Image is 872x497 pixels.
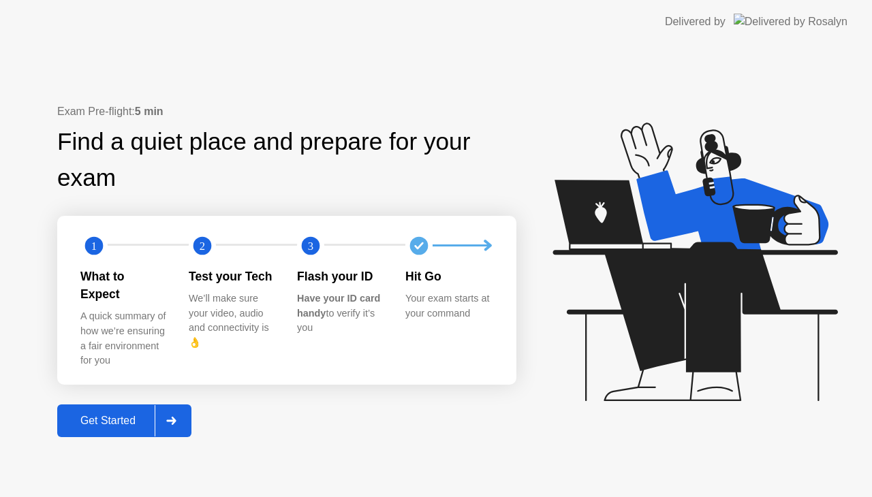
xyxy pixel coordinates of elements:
text: 1 [91,239,97,252]
div: to verify it’s you [297,291,384,336]
div: Test your Tech [189,268,275,285]
div: Hit Go [405,268,492,285]
div: Exam Pre-flight: [57,103,516,120]
div: Find a quiet place and prepare for your exam [57,124,516,196]
div: A quick summary of how we’re ensuring a fair environment for you [80,309,167,368]
div: We’ll make sure your video, audio and connectivity is 👌 [189,291,275,350]
text: 2 [200,239,205,252]
text: 3 [308,239,313,252]
b: 5 min [135,106,163,117]
button: Get Started [57,404,191,437]
div: Your exam starts at your command [405,291,492,321]
div: Flash your ID [297,268,384,285]
div: What to Expect [80,268,167,304]
img: Delivered by Rosalyn [734,14,847,29]
b: Have your ID card handy [297,293,380,319]
div: Delivered by [665,14,726,30]
div: Get Started [61,415,155,427]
